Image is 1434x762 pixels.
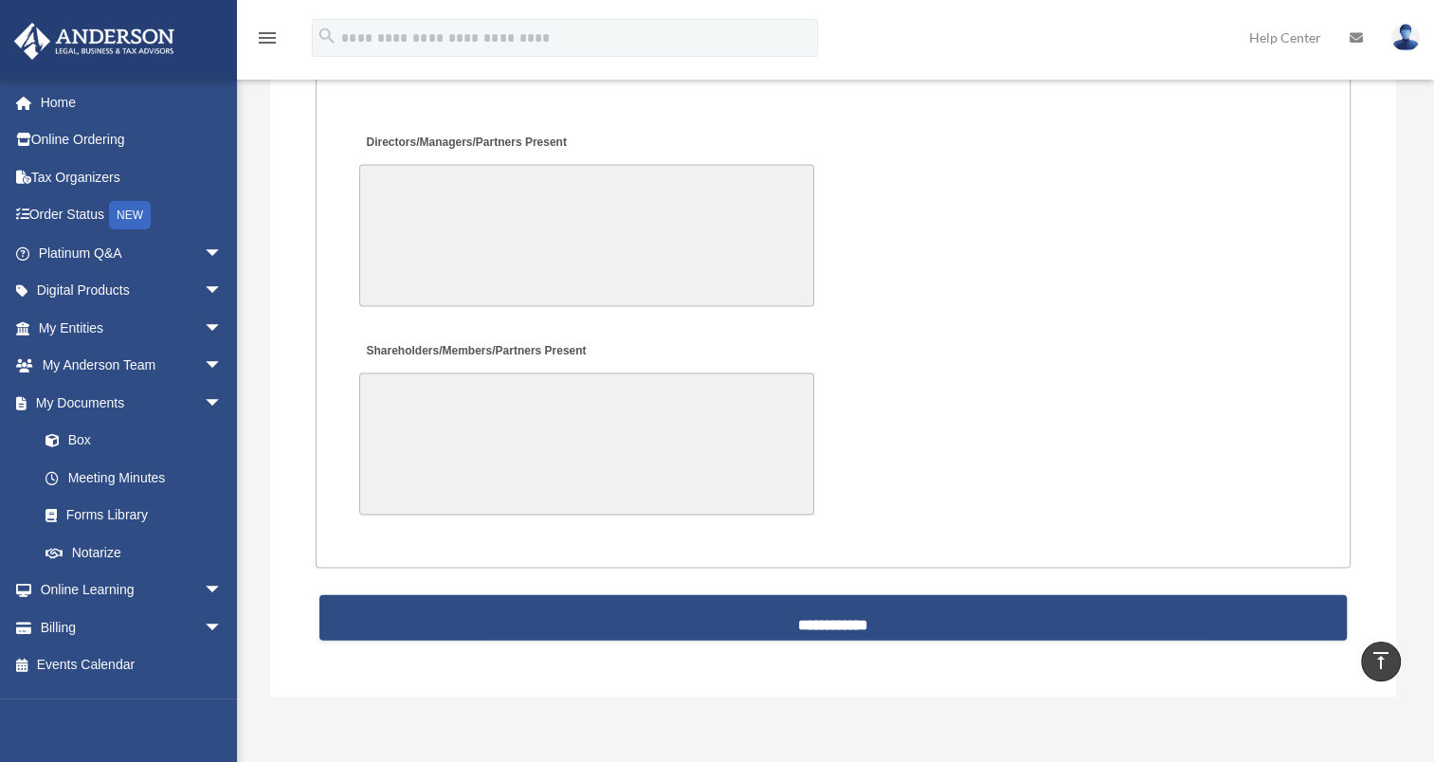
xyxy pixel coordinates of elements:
[13,608,251,646] a: Billingarrow_drop_down
[256,27,279,49] i: menu
[27,497,251,535] a: Forms Library
[359,131,572,156] label: Directors/Managers/Partners Present
[27,534,251,571] a: Notarize
[204,234,242,273] span: arrow_drop_down
[204,384,242,423] span: arrow_drop_down
[13,309,251,347] a: My Entitiesarrow_drop_down
[1370,649,1392,672] i: vertical_align_top
[13,347,251,385] a: My Anderson Teamarrow_drop_down
[1391,24,1420,51] img: User Pic
[256,33,279,49] a: menu
[204,347,242,386] span: arrow_drop_down
[13,196,251,235] a: Order StatusNEW
[204,272,242,311] span: arrow_drop_down
[27,422,251,460] a: Box
[204,309,242,348] span: arrow_drop_down
[13,121,251,159] a: Online Ordering
[13,234,251,272] a: Platinum Q&Aarrow_drop_down
[204,571,242,610] span: arrow_drop_down
[1361,642,1401,681] a: vertical_align_top
[204,608,242,647] span: arrow_drop_down
[13,272,251,310] a: Digital Productsarrow_drop_down
[13,571,251,609] a: Online Learningarrow_drop_down
[359,339,590,365] label: Shareholders/Members/Partners Present
[109,201,151,229] div: NEW
[27,459,242,497] a: Meeting Minutes
[13,646,251,684] a: Events Calendar
[317,26,337,46] i: search
[13,158,251,196] a: Tax Organizers
[9,23,180,60] img: Anderson Advisors Platinum Portal
[13,384,251,422] a: My Documentsarrow_drop_down
[13,83,251,121] a: Home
